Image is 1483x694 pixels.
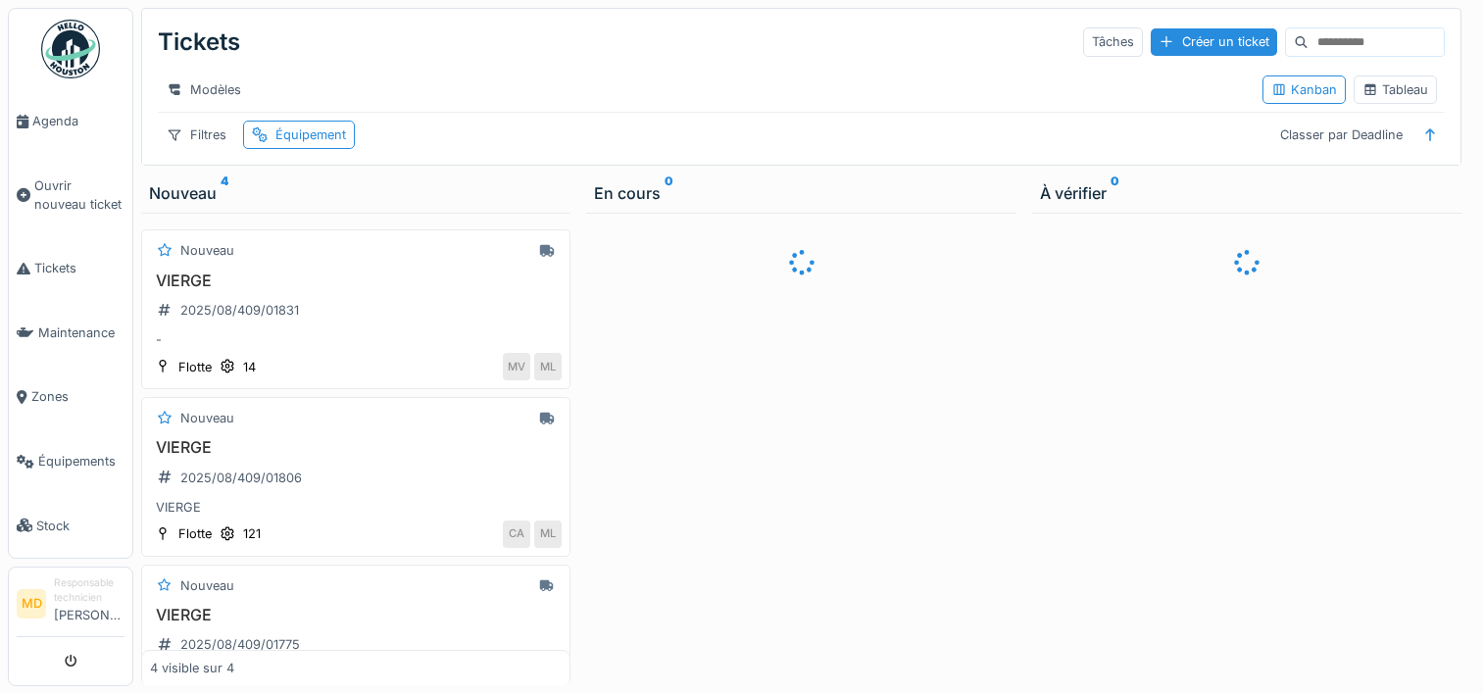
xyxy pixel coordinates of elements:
[180,241,234,260] div: Nouveau
[9,365,132,429] a: Zones
[180,409,234,427] div: Nouveau
[34,176,124,214] span: Ouvrir nouveau ticket
[534,520,562,548] div: ML
[9,429,132,494] a: Équipements
[180,635,300,654] div: 2025/08/409/01775
[180,301,299,320] div: 2025/08/409/01831
[178,524,212,543] div: Flotte
[180,576,234,595] div: Nouveau
[34,259,124,277] span: Tickets
[1111,181,1119,205] sup: 0
[178,358,212,376] div: Flotte
[1151,28,1277,55] div: Créer un ticket
[243,358,256,376] div: 14
[1271,80,1337,99] div: Kanban
[9,493,132,558] a: Stock
[54,575,124,632] li: [PERSON_NAME]
[1271,121,1411,149] div: Classer par Deadline
[149,181,563,205] div: Nouveau
[38,323,124,342] span: Maintenance
[150,272,562,290] h3: VIERGE
[158,75,250,104] div: Modèles
[1362,80,1428,99] div: Tableau
[594,181,1008,205] div: En cours
[38,452,124,471] span: Équipements
[221,181,228,205] sup: 4
[503,520,530,548] div: CA
[36,517,124,535] span: Stock
[150,438,562,457] h3: VIERGE
[150,330,562,349] div: -
[17,575,124,637] a: MD Responsable technicien[PERSON_NAME]
[180,469,302,487] div: 2025/08/409/01806
[1040,181,1454,205] div: À vérifier
[17,589,46,619] li: MD
[158,121,235,149] div: Filtres
[1083,27,1143,56] div: Tâches
[9,89,132,154] a: Agenda
[665,181,673,205] sup: 0
[9,236,132,301] a: Tickets
[158,17,240,68] div: Tickets
[150,498,562,517] div: VIERGE
[150,659,234,677] div: 4 visible sur 4
[31,387,124,406] span: Zones
[32,112,124,130] span: Agenda
[54,575,124,606] div: Responsable technicien
[9,301,132,366] a: Maintenance
[243,524,261,543] div: 121
[9,154,132,237] a: Ouvrir nouveau ticket
[150,606,562,624] h3: VIERGE
[41,20,100,78] img: Badge_color-CXgf-gQk.svg
[503,353,530,380] div: MV
[275,125,346,144] div: Équipement
[534,353,562,380] div: ML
